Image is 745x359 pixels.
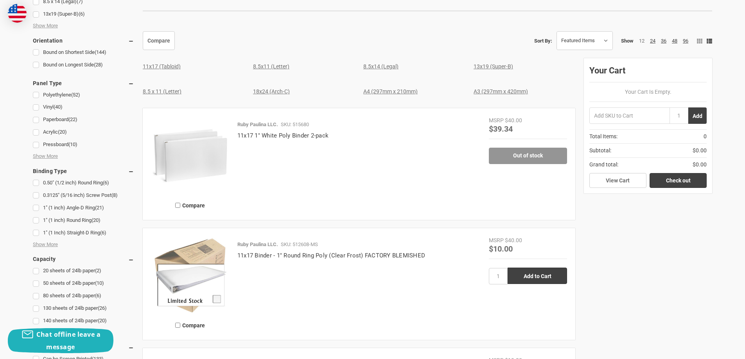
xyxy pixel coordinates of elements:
span: Subtotal: [589,146,611,155]
p: Ruby Paulina LLC. [237,241,278,248]
span: (6) [79,11,85,17]
span: (52) [71,92,80,98]
a: 8.5x14 (Legal) [363,63,399,70]
a: View Cart [589,173,646,188]
span: (6) [103,180,109,186]
span: (22) [68,116,77,122]
h5: Capacity [33,254,134,264]
span: (40) [54,104,63,110]
a: Check out [650,173,707,188]
a: A4 (297mm x 210mm) [363,88,418,95]
span: Show More [33,241,58,248]
a: 50 sheets of 24lb paper [33,278,134,289]
span: (20) [98,318,107,323]
a: 20 sheets of 24lb paper [33,266,134,276]
a: 13x19 (Super-B) [33,9,134,20]
a: Polyethylene [33,90,134,100]
p: Ruby Paulina LLC. [237,121,278,129]
a: Vinyl [33,102,134,113]
span: (28) [94,62,103,68]
img: duty and tax information for United States [8,4,27,23]
a: 0.50" (1/2 inch) Round Ring [33,178,134,188]
span: (21) [95,205,104,211]
span: (26) [98,305,107,311]
span: $39.34 [489,123,513,134]
span: Show More [33,22,58,30]
iframe: Google Customer Reviews [680,338,745,359]
h5: Panel Type [33,79,134,88]
a: 96 [683,38,688,44]
input: Add to Cart [508,268,567,284]
h5: Orientation [33,36,134,45]
span: Total Items: [589,132,618,141]
a: 11x17 Binder - 1" Round Ring Poly (Clear Frost) FACTORY BLEMISHED [237,252,425,259]
label: Compare [151,199,229,212]
a: 48 [672,38,677,44]
a: 11x17 1" White Poly Binder 2-pack [237,132,329,139]
button: Add [688,107,707,124]
span: (6) [100,230,106,236]
span: Show More [33,152,58,160]
a: 1" (1 inch) Angle-D Ring [33,203,134,213]
label: Compare [151,319,229,332]
span: (144) [95,49,106,55]
input: Add SKU to Cart [589,107,670,124]
a: Compare [143,31,175,50]
a: 8.5x11 (Letter) [253,63,289,70]
div: Your Cart [589,64,707,82]
span: $0.00 [693,146,707,155]
a: 140 sheets of 24lb paper [33,316,134,326]
span: (8) [111,192,118,198]
p: SKU: 512608-MS [281,241,318,248]
h5: Binding Type [33,166,134,176]
a: Bound on Shortest Side [33,47,134,58]
a: 0.3125" (5/16 inch) Screw Post [33,190,134,201]
a: 8.5 x 11 (Letter) [143,88,181,95]
span: Show [621,37,634,44]
a: 24 [650,38,655,44]
input: Compare [175,323,180,328]
p: Your Cart Is Empty. [589,88,707,96]
a: 1" (1 inch) Round Ring [33,215,134,226]
span: (10) [68,141,77,147]
a: 13x19 (Super-B) [474,63,513,70]
a: Out of stock [489,148,567,164]
span: $0.00 [693,161,707,169]
img: 11x17 1" White Poly Binder 2-pack [151,116,229,195]
a: 1" (1 Inch) Straight-D Ring [33,228,134,238]
span: $40.00 [505,237,522,243]
img: 11x17 Binder - 1" Round Ring Poly (Clear Frost) FACTORY BLEMISHED [151,236,229,314]
span: (2) [95,268,101,273]
a: 36 [661,38,666,44]
a: 11x17 (Tabloid) [143,63,181,70]
span: (6) [95,293,101,298]
span: (10) [95,280,104,286]
label: Sort By: [534,35,552,46]
button: Chat offline leave a message [8,328,113,353]
a: 80 sheets of 24lb paper [33,291,134,301]
input: Compare [175,203,180,208]
span: (20) [92,217,101,223]
span: 0 [704,132,707,141]
div: MSRP [489,236,504,245]
span: $10.00 [489,243,513,254]
a: 18x24 (Arch-C) [253,88,290,95]
span: Chat offline leave a message [36,330,101,351]
a: Pressboard [33,139,134,150]
a: Bound on Longest Side [33,60,134,70]
span: $40.00 [505,117,522,123]
a: A3 (297mm x 420mm) [474,88,528,95]
p: SKU: 515680 [281,121,309,129]
span: Grand total: [589,161,618,169]
span: (20) [58,129,67,135]
a: Paperboard [33,114,134,125]
div: MSRP [489,116,504,125]
a: 130 sheets of 24lb paper [33,303,134,314]
a: Acrylic [33,127,134,138]
a: 12 [639,38,644,44]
